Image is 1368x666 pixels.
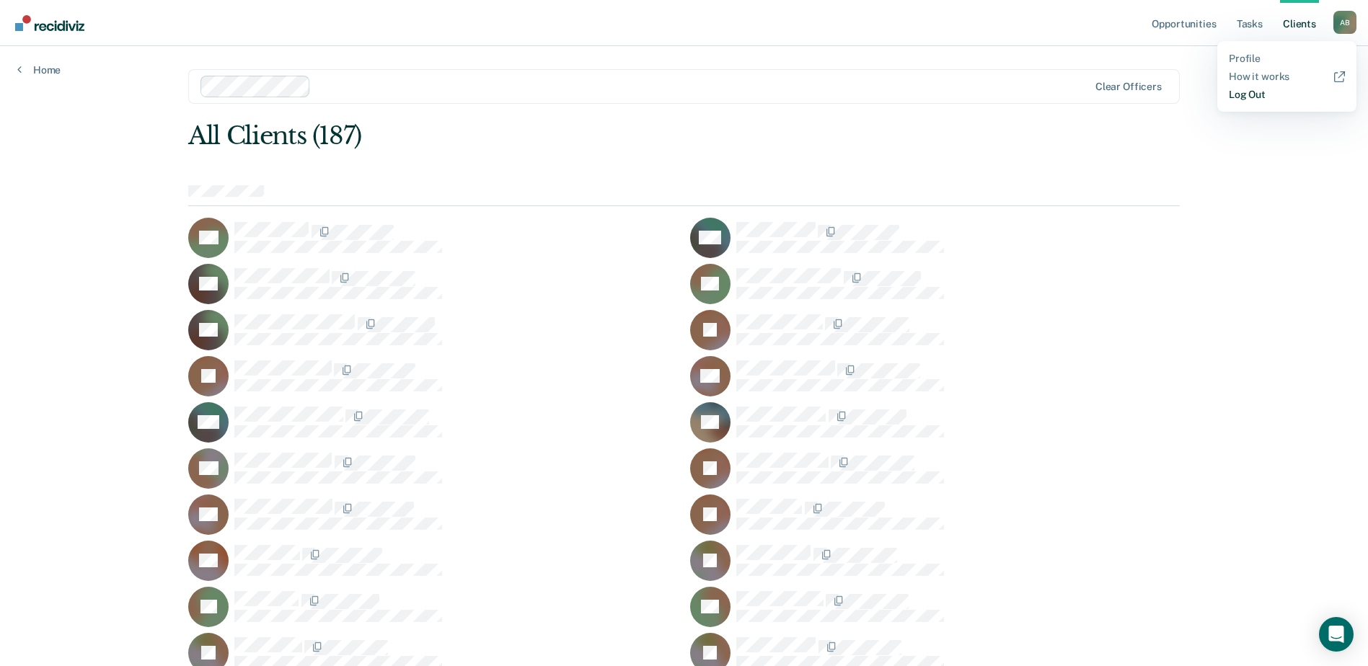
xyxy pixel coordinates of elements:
[1229,89,1345,101] a: Log Out
[1319,617,1354,652] div: Open Intercom Messenger
[1095,81,1162,93] div: Clear officers
[17,63,61,76] a: Home
[1229,71,1345,83] a: How it works
[1229,53,1345,65] a: Profile
[188,121,981,151] div: All Clients (187)
[1333,11,1356,34] div: A B
[15,15,84,31] img: Recidiviz
[1333,11,1356,34] button: Profile dropdown button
